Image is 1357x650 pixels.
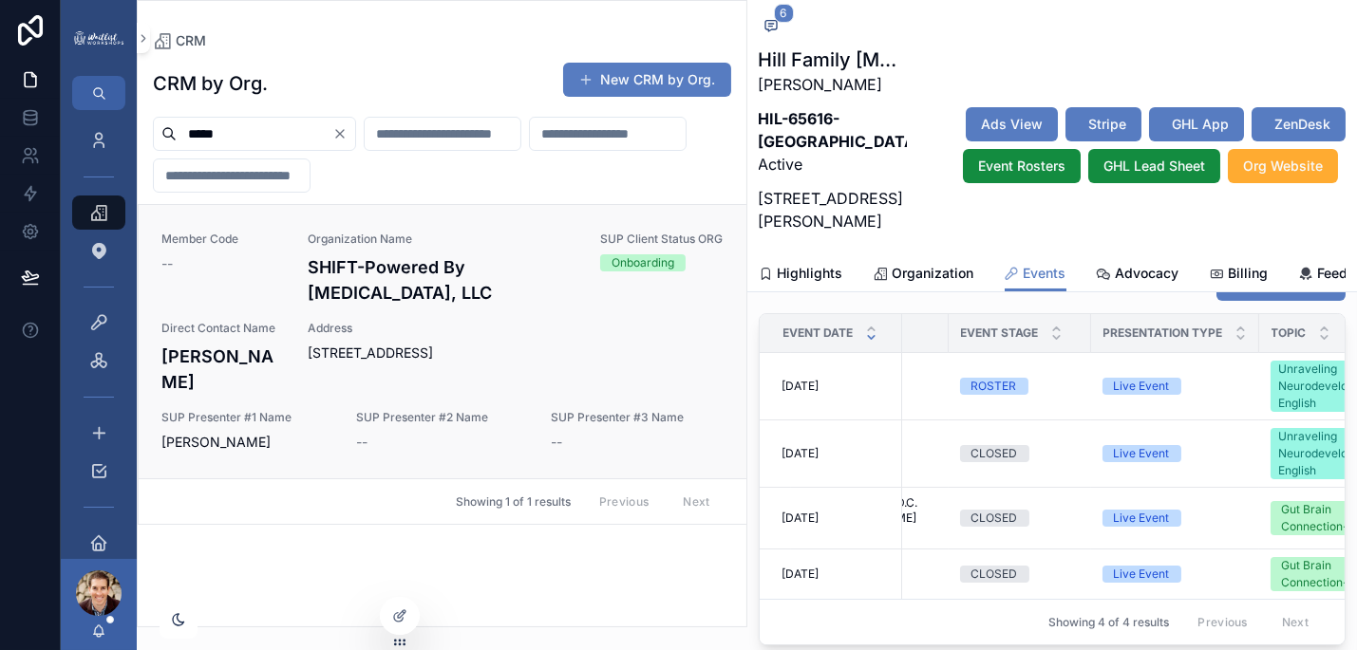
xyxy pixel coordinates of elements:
span: GHL App [1172,115,1229,134]
span: Event Rosters [978,157,1065,176]
span: Highlights [778,264,843,283]
span: Stripe [1088,115,1126,134]
a: Live Event [1103,378,1248,395]
div: CLOSED [971,510,1018,527]
a: Events [1005,256,1066,292]
span: Org Website [1243,157,1323,176]
button: GHL App [1149,107,1244,141]
a: [DATE] [782,566,891,582]
span: SUP Presenter #1 Name [161,410,333,425]
span: Event Stage [961,325,1039,341]
span: Showing 1 of 1 results [456,494,571,510]
button: Ads View [966,107,1058,141]
span: Advocacy [1116,264,1179,283]
a: [DATE] [782,379,891,394]
span: Direct Contact Name [161,321,285,336]
a: Organization [874,256,974,294]
button: ZenDesk [1252,107,1346,141]
span: Organization [893,264,974,283]
button: New CRM by Org. [563,63,731,97]
div: Live Event [1114,378,1170,395]
span: Billing [1229,264,1269,283]
span: -- [356,433,368,452]
a: Live Event [1103,510,1248,527]
span: [DATE] [782,446,820,461]
span: [DATE] [782,379,820,394]
a: Highlights [759,256,843,294]
span: Topic [1272,325,1307,341]
p: Active [759,107,907,176]
h1: Hill Family [MEDICAL_DATA] [759,46,907,73]
h4: SHIFT-Powered By [MEDICAL_DATA], LLC [308,254,577,306]
span: 6 [774,4,794,23]
div: Live Event [1114,566,1170,583]
a: [DATE] [782,446,891,461]
span: -- [551,433,562,452]
div: Live Event [1114,510,1170,527]
div: Live Event [1114,445,1170,462]
a: Advocacy [1097,256,1179,294]
span: Event Date [783,325,854,341]
span: Member Code [161,232,285,247]
a: Live Event [1103,566,1248,583]
span: [STREET_ADDRESS] [308,344,724,362]
div: scrollable content [61,110,137,559]
span: SUP Presenter #2 Name [356,410,528,425]
p: [STREET_ADDRESS][PERSON_NAME] [759,187,907,232]
a: Live Event [1103,445,1248,462]
span: Organization Name [308,232,577,247]
span: Address [308,321,724,336]
span: -- [161,254,173,273]
a: Billing [1210,256,1269,294]
span: CRM [176,31,206,50]
span: [DATE] [782,566,820,582]
button: Org Website [1228,149,1338,183]
strong: HIL-65616-[GEOGRAPHIC_DATA] [759,109,922,151]
a: ROSTER [960,378,1080,395]
a: CLOSED [960,445,1080,462]
p: [PERSON_NAME] [759,73,907,96]
div: Onboarding [612,254,674,271]
a: CLOSED [960,566,1080,583]
span: Ads View [981,115,1043,134]
span: ZenDesk [1274,115,1330,134]
span: SUP Client Status ORG [600,232,724,247]
a: CLOSED [960,510,1080,527]
span: GHL Lead Sheet [1103,157,1205,176]
button: Stripe [1065,107,1141,141]
span: [PERSON_NAME] [161,433,333,452]
button: 6 [759,15,783,39]
span: Presentation Type [1103,325,1223,341]
a: CRM [153,31,206,50]
h4: [PERSON_NAME] [161,344,285,395]
h1: CRM by Org. [153,70,268,97]
span: Events [1024,264,1066,283]
img: App logo [72,29,125,47]
button: Event Rosters [963,149,1081,183]
button: Clear [332,126,355,141]
span: Showing 4 of 4 results [1048,615,1169,630]
a: Member Code--Organization NameSHIFT-Powered By [MEDICAL_DATA], LLCSUP Client Status ORGOnboarding... [139,205,746,478]
button: GHL Lead Sheet [1088,149,1220,183]
div: CLOSED [971,445,1018,462]
div: ROSTER [971,378,1017,395]
div: CLOSED [971,566,1018,583]
span: SUP Presenter #3 Name [551,410,723,425]
a: [DATE] [782,511,891,526]
span: [DATE] [782,511,820,526]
